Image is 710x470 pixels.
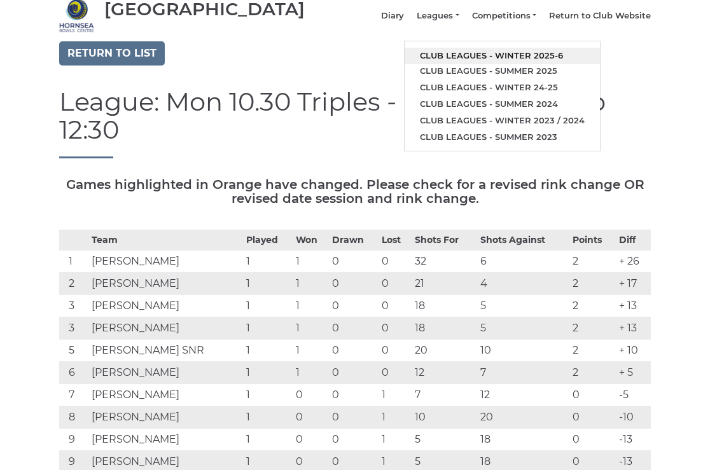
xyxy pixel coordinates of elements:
[405,48,600,64] a: Club leagues - Winter 2025-6
[616,251,651,273] td: + 26
[59,88,651,158] h1: League: Mon 10.30 Triples - [DATE] - 10:30 to 12:30
[412,429,477,451] td: 5
[329,340,379,362] td: 0
[477,429,570,451] td: 18
[243,230,293,251] th: Played
[379,251,412,273] td: 0
[293,295,329,317] td: 1
[293,429,329,451] td: 0
[616,429,651,451] td: -13
[379,273,412,295] td: 0
[569,429,616,451] td: 0
[293,340,329,362] td: 1
[412,273,477,295] td: 21
[243,317,293,340] td: 1
[88,384,243,406] td: [PERSON_NAME]
[569,251,616,273] td: 2
[477,384,570,406] td: 12
[477,295,570,317] td: 5
[379,295,412,317] td: 0
[243,295,293,317] td: 1
[329,295,379,317] td: 0
[477,251,570,273] td: 6
[417,10,459,22] a: Leagues
[472,10,536,22] a: Competitions
[243,273,293,295] td: 1
[412,251,477,273] td: 32
[616,384,651,406] td: -5
[405,129,600,146] a: Club leagues - Summer 2023
[329,362,379,384] td: 0
[293,362,329,384] td: 1
[412,317,477,340] td: 18
[293,251,329,273] td: 1
[616,406,651,429] td: -10
[243,384,293,406] td: 1
[405,63,600,79] a: Club leagues - Summer 2025
[379,406,412,429] td: 1
[477,340,570,362] td: 10
[405,79,600,96] a: Club leagues - Winter 24-25
[569,362,616,384] td: 2
[412,340,477,362] td: 20
[616,273,651,295] td: + 17
[379,317,412,340] td: 0
[379,384,412,406] td: 1
[88,251,243,273] td: [PERSON_NAME]
[379,230,412,251] th: Lost
[405,96,600,113] a: Club leagues - Summer 2024
[243,406,293,429] td: 1
[293,406,329,429] td: 0
[616,362,651,384] td: + 5
[59,362,88,384] td: 6
[404,41,601,151] ul: Leagues
[412,384,477,406] td: 7
[405,113,600,129] a: Club leagues - Winter 2023 / 2024
[379,362,412,384] td: 0
[243,429,293,451] td: 1
[88,295,243,317] td: [PERSON_NAME]
[59,295,88,317] td: 3
[59,177,651,205] h5: Games highlighted in Orange have changed. Please check for a revised rink change OR revised date ...
[293,230,329,251] th: Won
[293,384,329,406] td: 0
[59,41,165,66] a: Return to list
[477,317,570,340] td: 5
[616,317,651,340] td: + 13
[88,273,243,295] td: [PERSON_NAME]
[88,429,243,451] td: [PERSON_NAME]
[243,362,293,384] td: 1
[88,340,243,362] td: [PERSON_NAME] SNR
[243,340,293,362] td: 1
[379,340,412,362] td: 0
[569,340,616,362] td: 2
[477,362,570,384] td: 7
[477,230,570,251] th: Shots Against
[379,429,412,451] td: 1
[293,317,329,340] td: 1
[59,406,88,429] td: 8
[569,384,616,406] td: 0
[88,362,243,384] td: [PERSON_NAME]
[616,340,651,362] td: + 10
[477,273,570,295] td: 4
[569,317,616,340] td: 2
[88,317,243,340] td: [PERSON_NAME]
[293,273,329,295] td: 1
[243,251,293,273] td: 1
[412,295,477,317] td: 18
[616,230,651,251] th: Diff
[88,230,243,251] th: Team
[477,406,570,429] td: 20
[329,230,379,251] th: Drawn
[59,251,88,273] td: 1
[329,251,379,273] td: 0
[329,317,379,340] td: 0
[59,429,88,451] td: 9
[88,406,243,429] td: [PERSON_NAME]
[381,10,404,22] a: Diary
[59,273,88,295] td: 2
[59,384,88,406] td: 7
[329,273,379,295] td: 0
[59,317,88,340] td: 3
